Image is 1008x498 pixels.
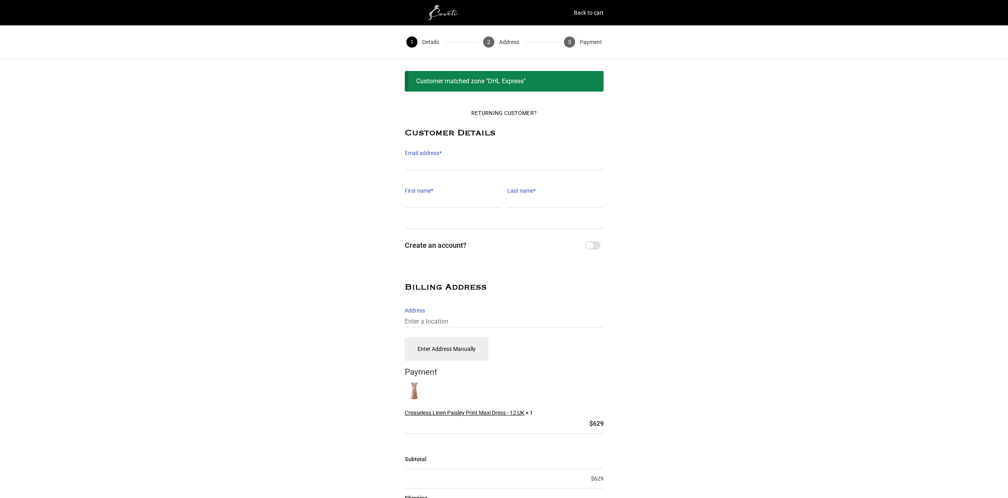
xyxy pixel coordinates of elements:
[405,128,604,138] h2: Customer Details
[405,410,524,416] span: Creaseless Linen Paisley Print Maxi Dress - 12 UK
[465,104,543,122] button: Returning Customer?
[558,25,608,59] button: 3 Payment
[405,282,604,292] h2: Billing Address
[589,420,593,427] span: $
[405,337,488,361] button: Enter Address Manually
[564,36,575,48] span: 3
[406,36,417,48] span: 1
[405,147,604,159] label: Email address
[580,36,602,48] span: Payment
[405,366,604,377] h2: Payment
[405,238,584,253] span: Create an account?
[591,475,604,482] bdi: 629
[483,36,494,48] span: 2
[526,410,533,416] strong: × 1
[591,475,594,482] span: $
[585,241,600,250] input: Create an account?
[478,25,525,59] button: 2 Address
[405,316,604,328] input: Enter a location
[507,185,604,196] label: Last name
[405,71,604,92] div: Customer matched zone "DHL Express"
[405,305,604,316] label: Address
[405,450,604,469] th: Subtotal
[405,5,484,21] img: white1.png
[589,420,604,427] bdi: 629
[405,185,501,196] label: First name
[401,25,444,59] button: 1 Details
[405,381,424,400] img: Creaseless Linen Paisley Print Maxi Dress - 12 UK
[499,36,519,48] span: Address
[574,7,604,18] a: Back to cart
[422,36,439,48] span: Details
